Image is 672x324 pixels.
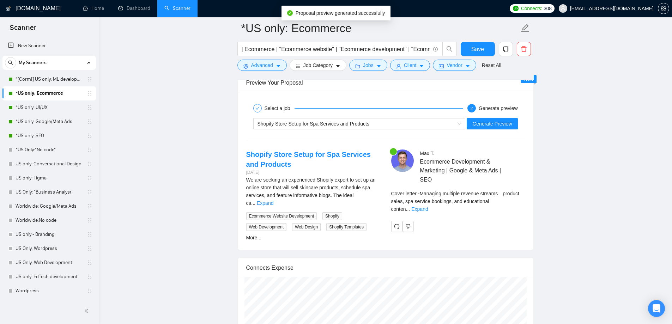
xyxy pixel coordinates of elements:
[517,46,531,52] span: delete
[16,157,83,171] a: US only: Conversational Design
[87,189,92,195] span: holder
[87,288,92,294] span: holder
[420,151,434,156] span: Max T .
[390,60,430,71] button: userClientcaret-down
[658,6,669,11] span: setting
[287,10,293,16] span: check-circle
[164,5,190,11] a: searchScanner
[276,63,281,69] span: caret-down
[544,5,551,12] span: 308
[513,6,519,11] img: upwork-logo.png
[16,143,83,157] a: *US Only:"No code"
[406,224,411,229] span: dislike
[19,56,47,70] span: My Scanners
[521,5,542,12] span: Connects:
[83,5,104,11] a: homeHome
[355,63,360,69] span: folder
[479,104,518,112] div: Generate preview
[87,119,92,124] span: holder
[87,105,92,110] span: holder
[447,61,462,69] span: Vendor
[411,206,428,212] a: Expand
[472,120,512,128] span: Generate Preview
[4,23,42,37] span: Scanner
[257,200,273,206] a: Expand
[87,133,92,139] span: holder
[471,45,484,54] span: Save
[87,232,92,237] span: holder
[391,221,402,232] button: redo
[16,298,83,312] a: Ed Tech
[16,129,83,143] a: *US only: SEO
[349,60,387,71] button: folderJobscaret-down
[246,258,525,278] div: Connects Expense
[465,63,470,69] span: caret-down
[6,3,11,14] img: logo
[87,147,92,153] span: holder
[237,60,287,71] button: settingAdvancedcaret-down
[251,61,273,69] span: Advanced
[402,221,414,232] button: dislike
[439,63,444,69] span: idcard
[16,185,83,199] a: US Only: "Business Analyst"
[2,39,96,53] li: New Scanner
[467,118,517,129] button: Generate Preview
[246,176,380,207] div: We are seeking an experienced Shopify expert to set up an online store that will sell skincare pr...
[87,246,92,251] span: holder
[391,190,525,213] div: Remember that the client will see only the first two lines of your cover letter.
[16,86,83,100] a: *US only: Ecommerce
[16,256,83,270] a: US Only: Web Development
[255,106,260,110] span: check
[292,223,321,231] span: Web Design
[419,63,424,69] span: caret-down
[16,270,83,284] a: US only: EdTech development
[658,3,669,14] button: setting
[16,213,83,227] a: Worldwide:No code
[406,206,410,212] span: ...
[396,63,401,69] span: user
[648,300,665,317] div: Open Intercom Messenger
[404,61,417,69] span: Client
[517,42,531,56] button: delete
[561,6,565,11] span: user
[246,177,376,206] span: We are seeking an experienced Shopify expert to set up an online store that will sell skincare pr...
[87,218,92,223] span: holder
[246,212,317,220] span: Ecommerce Website Development
[363,61,374,69] span: Jobs
[303,61,333,69] span: Job Category
[5,60,16,65] span: search
[87,175,92,181] span: holder
[335,63,340,69] span: caret-down
[258,121,370,127] span: Shopify Store Setup for Spa Services and Products
[243,63,248,69] span: setting
[16,72,83,86] a: *[Corml] US only: ML development
[16,284,83,298] a: Wordpress
[84,307,91,314] span: double-left
[242,45,430,54] input: Search Freelance Jobs...
[391,149,414,172] img: c1s6VrKT3OKXDyKkg1vKhP4KNqngetQ1-XOIj9muGwyH_DlFvzzOdTJVjv2B04fcPh
[296,10,385,16] span: Proposal preview generated successfully
[391,191,519,212] span: Cover letter - Managing multiple revenue streams—product sales, spa service bookings, and educati...
[16,227,83,242] a: US only - Branding
[16,199,83,213] a: Worldwide: Google/Meta Ads
[87,91,92,96] span: holder
[521,24,530,33] span: edit
[246,169,380,176] div: [DATE]
[265,104,295,112] div: Select a job
[87,161,92,167] span: holder
[442,42,456,56] button: search
[499,46,513,52] span: copy
[296,63,301,69] span: bars
[433,60,476,71] button: idcardVendorcaret-down
[16,115,83,129] a: *US only: Google/Meta Ads
[87,203,92,209] span: holder
[482,61,501,69] a: Reset All
[392,224,402,229] span: redo
[8,39,90,53] a: New Scanner
[251,200,255,206] span: ...
[5,57,16,68] button: search
[246,73,525,93] div: Preview Your Proposal
[433,47,438,51] span: info-circle
[87,260,92,265] span: holder
[326,223,367,231] span: Shopify Templates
